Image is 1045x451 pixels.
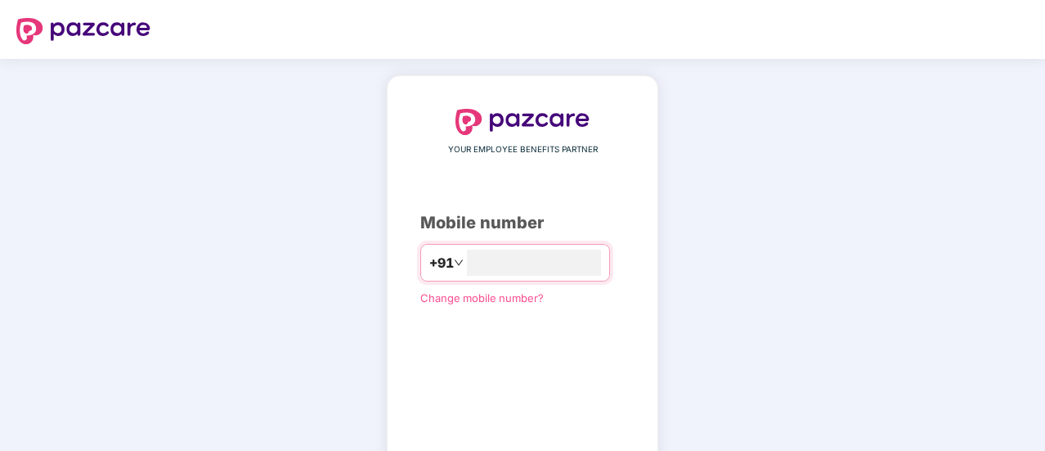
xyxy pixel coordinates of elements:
[429,253,454,273] span: +91
[16,18,150,44] img: logo
[420,291,544,304] a: Change mobile number?
[448,143,598,156] span: YOUR EMPLOYEE BENEFITS PARTNER
[455,109,590,135] img: logo
[420,210,625,236] div: Mobile number
[454,258,464,268] span: down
